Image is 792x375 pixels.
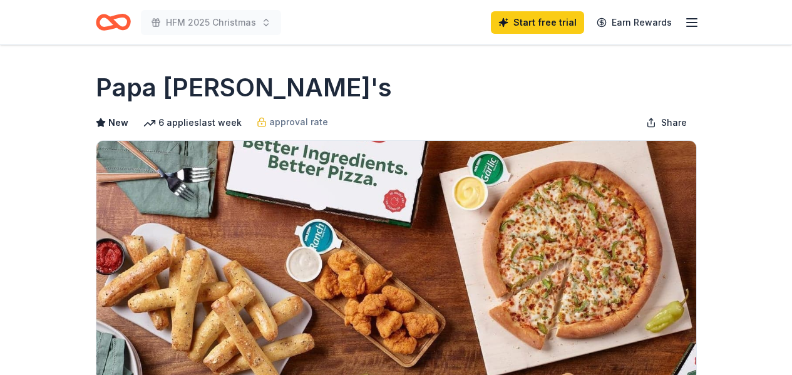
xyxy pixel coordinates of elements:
div: 6 applies last week [143,115,242,130]
a: Start free trial [491,11,584,34]
span: approval rate [269,115,328,130]
span: Share [661,115,687,130]
a: Earn Rewards [589,11,679,34]
h1: Papa [PERSON_NAME]'s [96,70,392,105]
a: Home [96,8,131,37]
span: New [108,115,128,130]
button: Share [636,110,697,135]
a: approval rate [257,115,328,130]
button: HFM 2025 Christmas [141,10,281,35]
span: HFM 2025 Christmas [166,15,256,30]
